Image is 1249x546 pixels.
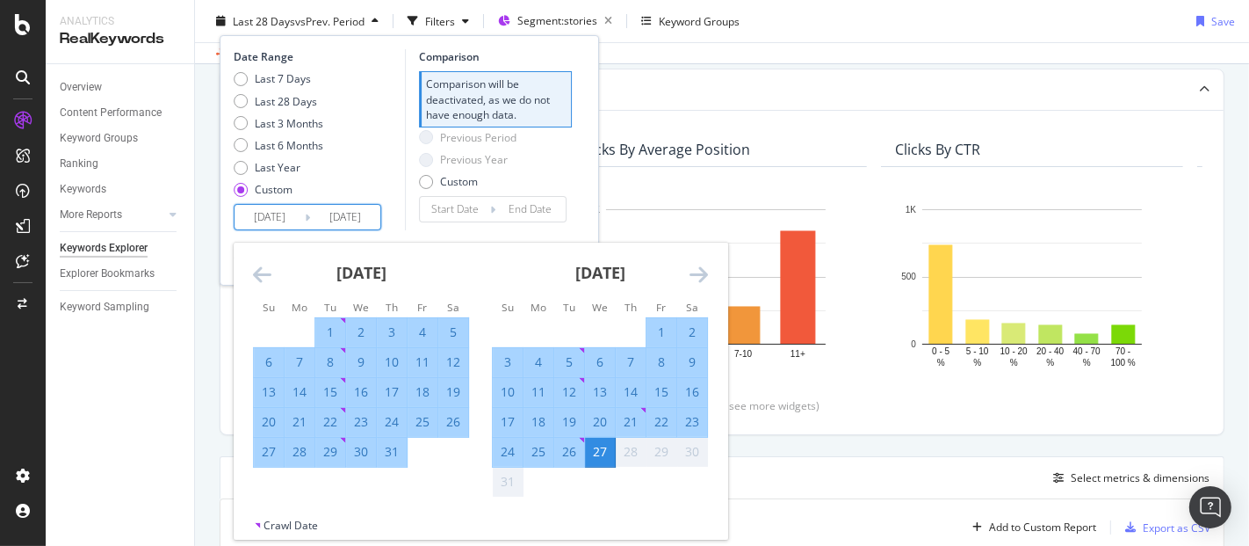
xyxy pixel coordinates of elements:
[1189,486,1231,528] div: Open Intercom Messenger
[263,300,275,314] small: Su
[408,407,438,437] td: Selected. Friday, July 25, 2025
[493,347,523,377] td: Selected. Sunday, August 3, 2025
[209,7,386,35] button: Last 28 DaysvsPrev. Period
[408,347,438,377] td: Selected. Friday, July 11, 2025
[310,205,380,229] input: End Date
[285,377,315,407] td: Selected. Monday, July 14, 2025
[440,152,508,167] div: Previous Year
[646,437,677,467] td: Not available. Friday, August 29, 2025
[417,300,427,314] small: Fr
[377,377,408,407] td: Selected. Thursday, July 17, 2025
[677,383,707,401] div: 16
[686,300,698,314] small: Sa
[523,407,554,437] td: Selected. Monday, August 18, 2025
[60,129,182,148] a: Keyword Groups
[592,300,608,314] small: We
[285,443,314,461] div: 28
[336,262,386,283] strong: [DATE]
[234,160,323,175] div: Last Year
[517,13,597,28] span: Segment: stories
[377,413,407,431] div: 24
[989,522,1096,533] div: Add to Custom Report
[285,347,315,377] td: Selected. Monday, July 7, 2025
[646,443,676,461] div: 29
[285,353,314,371] div: 7
[585,407,616,437] td: Selected. Wednesday, August 20, 2025
[554,377,585,407] td: Selected. Tuesday, August 12, 2025
[646,353,676,371] div: 8
[646,317,677,347] td: Selected. Friday, August 1, 2025
[408,413,437,431] div: 25
[264,518,318,533] div: Crawl Date
[438,383,468,401] div: 19
[585,437,616,467] td: Selected as end date. Wednesday, August 27, 2025
[677,317,708,347] td: Selected. Saturday, August 2, 2025
[346,437,377,467] td: Selected. Wednesday, July 30, 2025
[233,13,295,28] span: Last 28 Days
[254,443,284,461] div: 27
[1046,468,1209,489] button: Select metrics & dimensions
[911,339,916,349] text: 0
[353,300,369,314] small: We
[255,182,292,197] div: Custom
[419,71,572,127] div: Comparison will be deactivated, as we do not have enough data.
[585,353,615,371] div: 6
[60,78,182,97] a: Overview
[895,141,980,158] div: Clicks By CTR
[585,383,615,401] div: 13
[523,383,553,401] div: 11
[575,262,625,283] strong: [DATE]
[60,239,148,258] div: Keywords Explorer
[285,383,314,401] div: 14
[493,467,523,497] td: Not available. Sunday, August 31, 2025
[235,205,305,229] input: Start Date
[255,71,311,86] div: Last 7 Days
[60,239,182,258] a: Keywords Explorer
[440,174,478,189] div: Custom
[616,353,646,371] div: 7
[937,358,945,368] text: %
[646,407,677,437] td: Selected. Friday, August 22, 2025
[554,407,585,437] td: Selected. Tuesday, August 19, 2025
[493,443,523,461] div: 24
[677,353,707,371] div: 9
[377,324,407,341] div: 3
[60,129,138,148] div: Keyword Groups
[60,155,182,173] a: Ranking
[346,443,376,461] div: 30
[966,347,989,357] text: 5 - 10
[255,115,323,130] div: Last 3 Months
[285,437,315,467] td: Selected. Monday, July 28, 2025
[386,300,398,314] small: Th
[346,347,377,377] td: Selected. Wednesday, July 9, 2025
[502,300,514,314] small: Su
[616,383,646,401] div: 14
[438,413,468,431] div: 26
[1189,7,1235,35] button: Save
[895,200,1169,369] svg: A chart.
[493,383,523,401] div: 10
[60,155,98,173] div: Ranking
[401,7,476,35] button: Filters
[346,383,376,401] div: 16
[523,377,554,407] td: Selected. Monday, August 11, 2025
[254,347,285,377] td: Selected. Sunday, July 6, 2025
[234,71,323,86] div: Last 7 Days
[346,317,377,347] td: Selected. Wednesday, July 2, 2025
[377,437,408,467] td: Selected. Thursday, July 31, 2025
[60,180,106,199] div: Keywords
[495,197,566,222] input: End Date
[531,300,546,314] small: Mo
[659,13,740,28] div: Keyword Groups
[60,29,180,49] div: RealKeywords
[689,264,708,286] div: Move forward to switch to the next month.
[965,513,1096,542] button: Add to Custom Report
[677,377,708,407] td: Selected. Saturday, August 16, 2025
[408,324,437,341] div: 4
[377,317,408,347] td: Selected. Thursday, July 3, 2025
[315,377,346,407] td: Selected. Tuesday, July 15, 2025
[1115,347,1130,357] text: 70 -
[315,383,345,401] div: 15
[791,350,805,360] text: 11+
